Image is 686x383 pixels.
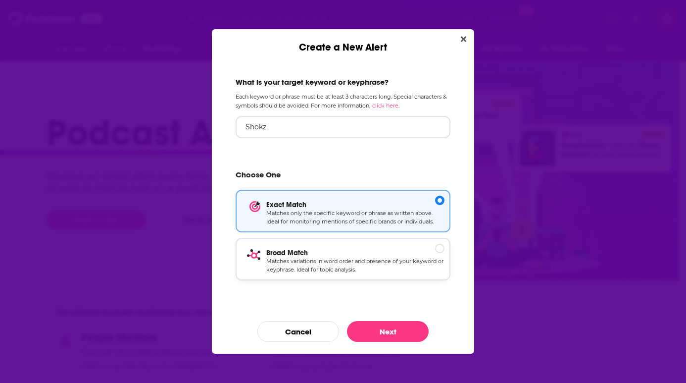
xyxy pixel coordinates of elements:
p: Matches variations in word order and presence of your keyword or keyphrase. Ideal for topic analy... [266,257,444,274]
button: Cancel [257,321,339,342]
p: Exact Match [266,201,444,209]
p: Each keyword or phrase must be at least 3 characters long. Special characters & symbols should be... [236,93,450,109]
h2: What is your target keyword or keyphrase? [236,77,450,87]
p: Broad Match [266,249,444,257]
button: Next [347,321,429,342]
button: Close [457,33,470,46]
h2: Choose One [236,170,450,184]
div: Create a New Alert [212,29,474,54]
p: Matches only the specific keyword or phrase as written above. Ideal for monitoring mentions of sp... [266,209,444,226]
a: click here [372,102,398,109]
input: Ex: brand name, person, topic [236,116,450,138]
